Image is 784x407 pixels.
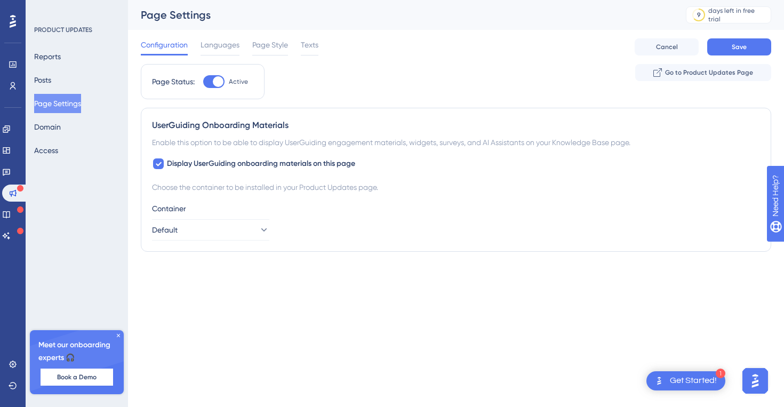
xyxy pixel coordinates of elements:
[732,43,747,51] span: Save
[34,117,61,137] button: Domain
[141,38,188,51] span: Configuration
[34,70,51,90] button: Posts
[34,47,61,66] button: Reports
[201,38,239,51] span: Languages
[41,369,113,386] button: Book a Demo
[152,202,760,215] div: Container
[653,374,666,387] img: launcher-image-alternative-text
[229,77,248,86] span: Active
[646,371,725,390] div: Open Get Started! checklist, remaining modules: 1
[25,3,67,15] span: Need Help?
[34,94,81,113] button: Page Settings
[152,119,760,132] div: UserGuiding Onboarding Materials
[57,373,97,381] span: Book a Demo
[38,339,115,364] span: Meet our onboarding experts 🎧
[656,43,678,51] span: Cancel
[252,38,288,51] span: Page Style
[167,157,355,170] span: Display UserGuiding onboarding materials on this page
[152,181,760,194] div: Choose the container to be installed in your Product Updates page.
[707,38,771,55] button: Save
[152,219,269,241] button: Default
[152,75,195,88] div: Page Status:
[708,6,767,23] div: days left in free trial
[152,136,760,149] div: Enable this option to be able to display UserGuiding engagement materials, widgets, surveys, and ...
[635,38,699,55] button: Cancel
[716,369,725,378] div: 1
[635,64,771,81] button: Go to Product Updates Page
[697,11,701,19] div: 9
[301,38,318,51] span: Texts
[665,68,753,77] span: Go to Product Updates Page
[739,365,771,397] iframe: UserGuiding AI Assistant Launcher
[152,224,178,236] span: Default
[670,375,717,387] div: Get Started!
[34,26,92,34] div: PRODUCT UPDATES
[141,7,659,22] div: Page Settings
[34,141,58,160] button: Access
